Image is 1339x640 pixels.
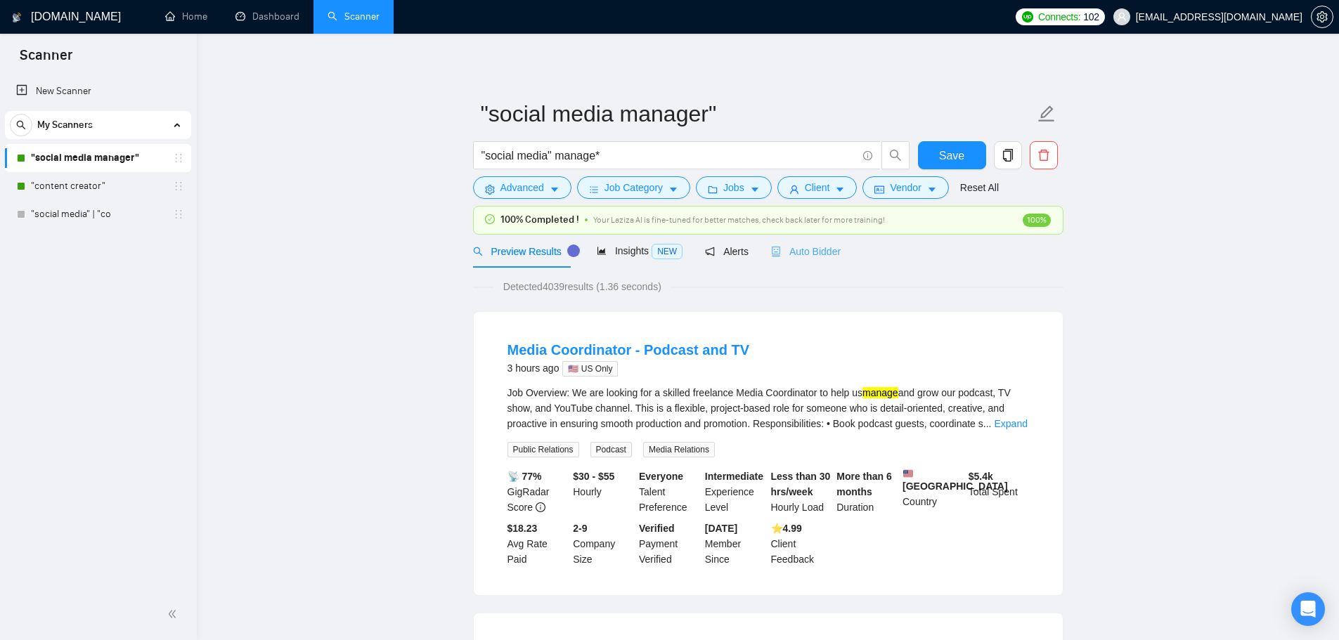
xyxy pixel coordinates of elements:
span: user [789,184,799,195]
span: info-circle [863,151,872,160]
span: folder [708,184,718,195]
div: Company Size [570,521,636,567]
span: Advanced [500,180,544,195]
div: Country [900,469,966,515]
button: barsJob Categorycaret-down [577,176,690,199]
b: $ 5.4k [969,471,993,482]
a: searchScanner [328,11,380,22]
span: holder [173,209,184,220]
span: setting [485,184,495,195]
button: folderJobscaret-down [696,176,772,199]
span: info-circle [536,502,545,512]
span: NEW [652,244,683,259]
span: holder [173,152,184,164]
a: Media Coordinator - Podcast and TV [507,342,749,358]
a: homeHome [165,11,207,22]
span: Podcast [590,442,632,457]
span: caret-down [550,184,559,195]
span: Media Relations [643,442,715,457]
span: Vendor [890,180,921,195]
span: Alerts [705,246,749,257]
span: double-left [167,607,181,621]
img: 🇺🇸 [903,469,913,478]
span: Save [939,147,964,164]
b: 2-9 [573,523,587,534]
span: search [11,120,32,130]
span: 100% [1023,214,1051,227]
div: Duration [834,469,900,515]
span: edit [1037,105,1056,123]
div: Member Since [702,521,768,567]
button: copy [994,141,1022,169]
div: Payment Verified [636,521,702,567]
b: $18.23 [507,523,538,534]
mark: manage [862,387,898,398]
span: robot [771,247,781,256]
button: Save [918,141,986,169]
span: check-circle [485,214,495,224]
span: holder [173,181,184,192]
span: caret-down [835,184,845,195]
div: 3 hours ago [507,360,749,377]
div: Avg Rate Paid [505,521,571,567]
a: "content creator" [31,172,164,200]
span: notification [705,247,715,256]
span: Connects: [1038,9,1080,25]
a: New Scanner [16,77,180,105]
span: user [1117,12,1127,22]
button: userClientcaret-down [777,176,858,199]
span: search [473,247,483,256]
span: ... [983,418,992,429]
span: caret-down [927,184,937,195]
button: search [881,141,910,169]
span: Client [805,180,830,195]
span: Your Laziza AI is fine-tuned for better matches, check back later for more training! [593,215,885,225]
img: upwork-logo.png [1022,11,1033,22]
b: $30 - $55 [573,471,614,482]
span: Preview Results [473,246,574,257]
button: delete [1030,141,1058,169]
div: Job Overview: We are looking for a skilled freelance Media Coordinator to help us and grow our po... [507,385,1029,431]
div: Open Intercom Messenger [1291,592,1325,626]
div: Experience Level [702,469,768,515]
a: "social media" | "co [31,200,164,228]
span: search [882,149,909,162]
b: ⭐️ 4.99 [771,523,802,534]
a: setting [1311,11,1333,22]
button: idcardVendorcaret-down [862,176,948,199]
div: Talent Preference [636,469,702,515]
span: Insights [597,245,683,256]
span: 100% Completed ! [500,212,579,228]
span: Detected 4039 results (1.36 seconds) [493,279,671,294]
span: 🇺🇸 US Only [562,361,618,377]
b: Verified [639,523,675,534]
span: caret-down [668,184,678,195]
div: Total Spent [966,469,1032,515]
b: Less than 30 hrs/week [771,471,831,497]
span: 102 [1083,9,1099,25]
span: setting [1312,11,1333,22]
a: Reset All [960,180,999,195]
a: dashboardDashboard [235,11,299,22]
b: Everyone [639,471,683,482]
b: Intermediate [705,471,763,482]
b: [DATE] [705,523,737,534]
span: area-chart [597,246,607,256]
li: New Scanner [5,77,191,105]
button: search [10,114,32,136]
span: copy [995,149,1021,162]
span: caret-down [750,184,760,195]
button: settingAdvancedcaret-down [473,176,571,199]
span: bars [589,184,599,195]
span: Jobs [723,180,744,195]
img: logo [12,6,22,29]
span: idcard [874,184,884,195]
b: More than 6 months [836,471,892,497]
b: [GEOGRAPHIC_DATA] [903,469,1008,492]
span: Scanner [8,45,84,74]
div: Tooltip anchor [567,244,580,257]
span: Job Category [604,180,663,195]
a: Expand [994,418,1027,429]
input: Scanner name... [481,96,1035,131]
div: Hourly [570,469,636,515]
